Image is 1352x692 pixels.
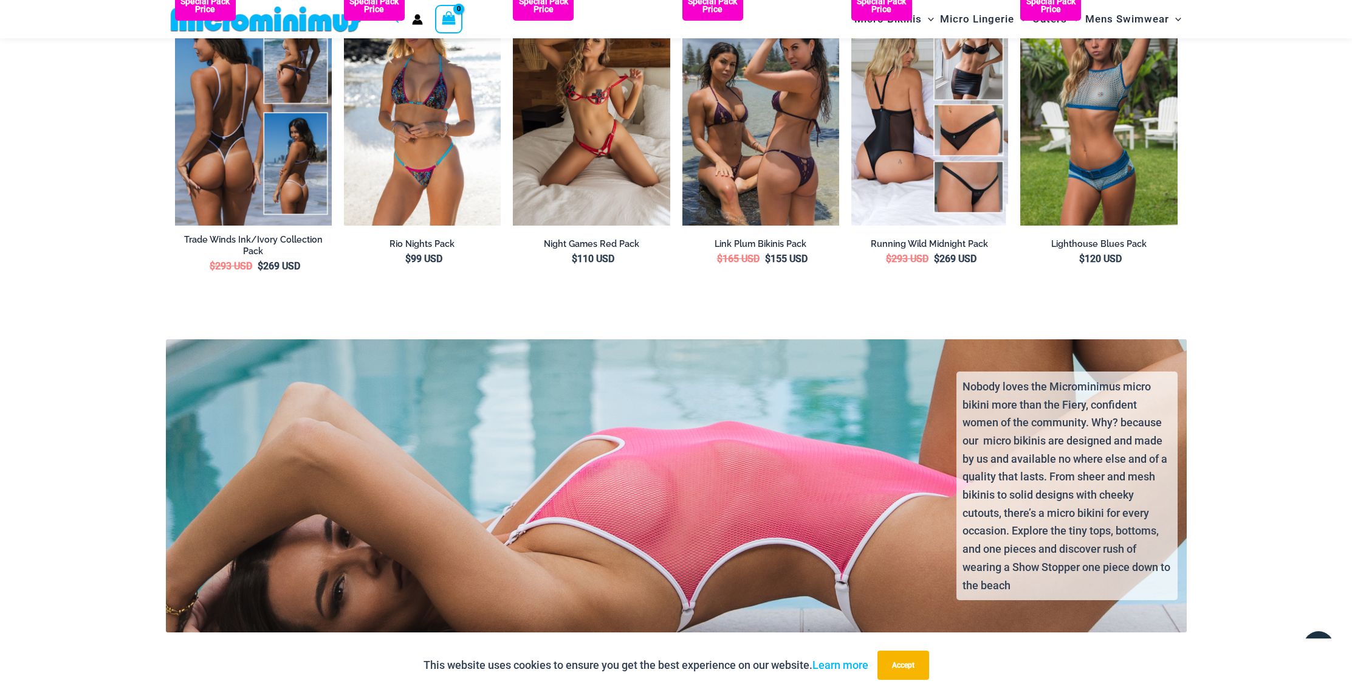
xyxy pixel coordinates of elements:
[812,659,868,671] a: Learn more
[1085,4,1169,35] span: Mens Swimwear
[934,253,939,265] span: $
[572,253,577,265] span: $
[886,253,891,265] span: $
[1082,4,1184,35] a: Mens SwimwearMenu ToggleMenu Toggle
[435,5,463,33] a: View Shopping Cart, empty
[166,5,366,33] img: MM SHOP LOGO FLAT
[849,2,1187,36] nav: Site Navigation
[1079,253,1122,265] bdi: 120 USD
[851,238,1008,250] a: Running Wild Midnight Pack
[937,4,1029,35] a: Micro LingerieMenu ToggleMenu Toggle
[513,238,670,250] a: Night Games Red Pack
[1014,4,1026,35] span: Menu Toggle
[210,260,252,272] bdi: 293 USD
[877,651,929,680] button: Accept
[405,253,442,265] bdi: 99 USD
[717,253,760,265] bdi: 165 USD
[1079,253,1085,265] span: $
[886,253,928,265] bdi: 293 USD
[344,238,501,250] a: Rio Nights Pack
[717,253,722,265] span: $
[258,260,300,272] bdi: 269 USD
[1020,238,1177,250] a: Lighthouse Blues Pack
[682,238,839,250] a: Link Plum Bikinis Pack
[765,253,770,265] span: $
[175,234,332,257] a: Trade Winds Ink/Ivory Collection Pack
[922,4,934,35] span: Menu Toggle
[412,14,423,25] a: Account icon link
[1169,4,1181,35] span: Menu Toggle
[258,260,263,272] span: $
[424,656,868,674] p: This website uses cookies to ensure you get the best experience on our website.
[572,253,614,265] bdi: 110 USD
[210,260,215,272] span: $
[963,378,1172,594] p: Nobody loves the Microminimus micro bikini more than the Fiery, confident women of the community....
[934,253,976,265] bdi: 269 USD
[405,253,411,265] span: $
[765,253,808,265] bdi: 155 USD
[940,4,1014,35] span: Micro Lingerie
